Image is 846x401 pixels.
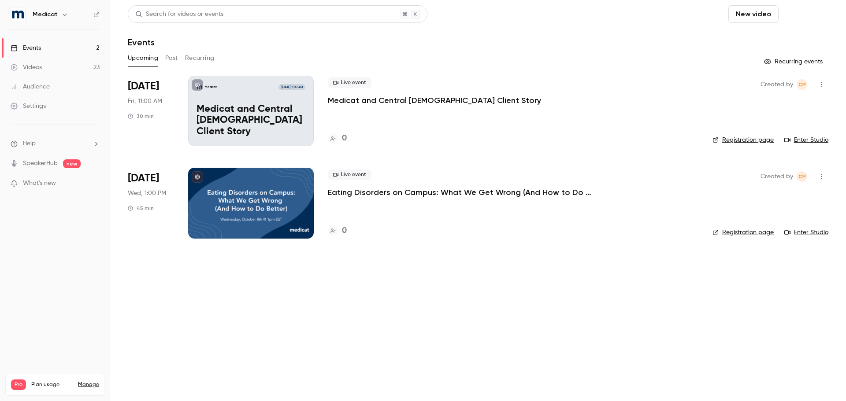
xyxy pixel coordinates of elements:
p: Medicat [205,85,217,89]
img: Medicat [11,7,25,22]
a: Enter Studio [784,228,828,237]
li: help-dropdown-opener [11,139,100,148]
iframe: Noticeable Trigger [89,180,100,188]
a: Medicat and Central Methodist Client StoryMedicat[DATE] 11:00 AMMedicat and Central [DEMOGRAPHIC_... [188,76,314,146]
span: [DATE] [128,171,159,185]
div: Search for videos or events [135,10,223,19]
a: Enter Studio [784,136,828,144]
h1: Events [128,37,155,48]
span: Created by [761,79,793,90]
div: 30 min [128,113,154,120]
div: 45 min [128,205,154,212]
p: Medicat and Central [DEMOGRAPHIC_DATA] Client Story [197,104,305,138]
div: Settings [11,102,46,110]
a: Registration page [712,136,774,144]
button: Upcoming [128,51,158,65]
span: What's new [23,179,56,188]
span: CP [798,79,806,90]
span: CP [798,171,806,182]
span: Live event [328,77,371,88]
h4: 0 [342,132,347,144]
span: [DATE] [128,79,159,93]
div: Videos [11,63,42,72]
span: new [63,159,81,168]
a: Registration page [712,228,774,237]
div: Oct 8 Wed, 1:00 PM (America/New York) [128,168,174,238]
a: 0 [328,225,347,237]
h6: Medicat [33,10,58,19]
span: Fri, 11:00 AM [128,97,162,106]
button: Recurring [185,51,215,65]
span: Plan usage [31,381,73,388]
span: Help [23,139,36,148]
span: Created by [761,171,793,182]
a: SpeakerHub [23,159,58,168]
span: Pro [11,379,26,390]
a: Manage [78,381,99,388]
div: Sep 19 Fri, 9:00 AM (America/Denver) [128,76,174,146]
span: Wed, 1:00 PM [128,189,166,198]
button: Past [165,51,178,65]
div: Audience [11,82,50,91]
a: 0 [328,132,347,144]
div: Events [11,44,41,52]
span: Claire Powell [797,171,807,182]
button: Recurring events [760,55,828,69]
span: Claire Powell [797,79,807,90]
button: New video [728,5,779,23]
a: Eating Disorders on Campus: What We Get Wrong (And How to Do Better) [328,187,592,198]
span: [DATE] 11:00 AM [278,84,305,90]
a: Medicat and Central [DEMOGRAPHIC_DATA] Client Story [328,95,541,106]
button: Schedule [782,5,828,23]
span: Live event [328,169,371,180]
h4: 0 [342,225,347,237]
